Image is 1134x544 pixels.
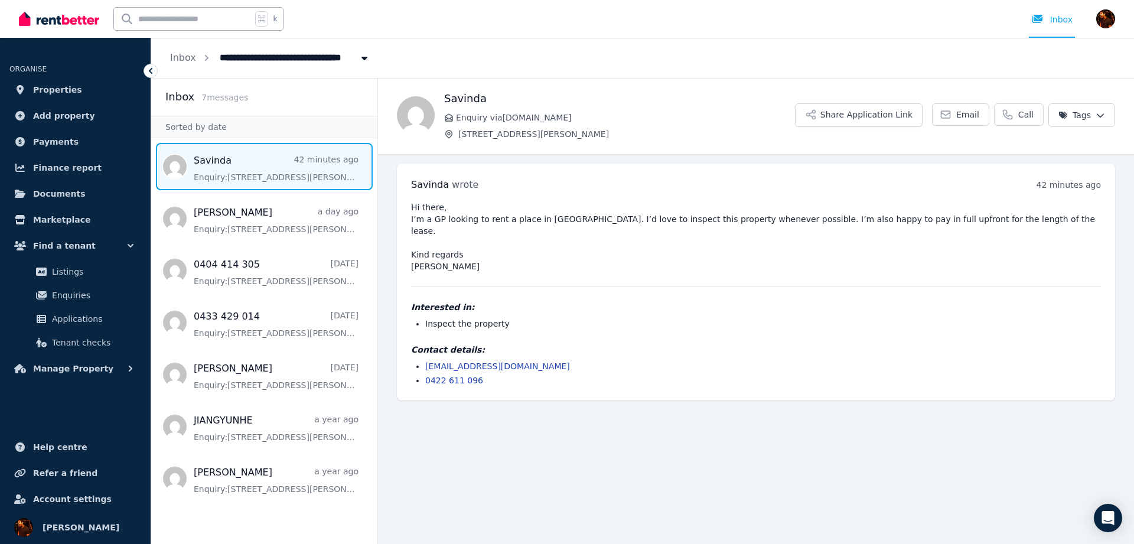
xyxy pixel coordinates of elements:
[33,213,90,227] span: Marketplace
[425,361,570,371] a: [EMAIL_ADDRESS][DOMAIN_NAME]
[9,65,47,73] span: ORGANISE
[33,161,102,175] span: Finance report
[9,234,141,258] button: Find a tenant
[458,128,795,140] span: [STREET_ADDRESS][PERSON_NAME]
[1048,103,1115,127] button: Tags
[52,312,132,326] span: Applications
[994,103,1044,126] a: Call
[52,288,132,302] span: Enquiries
[194,413,359,443] a: JIANGYUNHEa year agoEnquiry:[STREET_ADDRESS][PERSON_NAME].
[411,344,1101,356] h4: Contact details:
[43,520,119,535] span: [PERSON_NAME]
[1031,14,1073,25] div: Inbox
[33,109,95,123] span: Add property
[19,10,99,28] img: RentBetter
[425,318,1101,330] li: Inspect the property
[151,38,389,78] nav: Breadcrumb
[425,376,483,385] a: 0422 611 096
[444,90,795,107] h1: Savinda
[52,265,132,279] span: Listings
[151,116,377,138] div: Sorted by date
[1096,9,1115,28] img: Sergio Lourenco da Silva
[33,440,87,454] span: Help centre
[194,465,359,495] a: [PERSON_NAME]a year agoEnquiry:[STREET_ADDRESS][PERSON_NAME].
[201,93,248,102] span: 7 message s
[411,179,449,190] span: Savinda
[1037,180,1101,190] time: 42 minutes ago
[194,310,359,339] a: 0433 429 014[DATE]Enquiry:[STREET_ADDRESS][PERSON_NAME].
[397,96,435,134] img: Savinda
[33,135,79,149] span: Payments
[411,201,1101,272] pre: Hi there, I’m a GP looking to rent a place in [GEOGRAPHIC_DATA]. I’d love to inspect this propert...
[194,154,359,183] a: Savinda42 minutes agoEnquiry:[STREET_ADDRESS][PERSON_NAME].
[9,357,141,380] button: Manage Property
[194,361,359,391] a: [PERSON_NAME][DATE]Enquiry:[STREET_ADDRESS][PERSON_NAME].
[151,138,377,507] nav: Message list
[14,284,136,307] a: Enquiries
[14,307,136,331] a: Applications
[33,239,96,253] span: Find a tenant
[194,206,359,235] a: [PERSON_NAME]a day agoEnquiry:[STREET_ADDRESS][PERSON_NAME].
[33,187,86,201] span: Documents
[1018,109,1034,120] span: Call
[9,130,141,154] a: Payments
[52,335,132,350] span: Tenant checks
[194,258,359,287] a: 0404 414 305[DATE]Enquiry:[STREET_ADDRESS][PERSON_NAME].
[33,466,97,480] span: Refer a friend
[33,361,113,376] span: Manage Property
[9,78,141,102] a: Properties
[9,435,141,459] a: Help centre
[165,89,194,105] h2: Inbox
[9,487,141,511] a: Account settings
[1094,504,1122,532] div: Open Intercom Messenger
[452,179,478,190] span: wrote
[14,518,33,537] img: Sergio Lourenco da Silva
[1058,109,1091,121] span: Tags
[411,301,1101,313] h4: Interested in:
[456,112,795,123] span: Enquiry via [DOMAIN_NAME]
[14,331,136,354] a: Tenant checks
[33,492,112,506] span: Account settings
[932,103,989,126] a: Email
[9,208,141,232] a: Marketplace
[33,83,82,97] span: Properties
[14,260,136,284] a: Listings
[795,103,923,127] button: Share Application Link
[9,156,141,180] a: Finance report
[9,104,141,128] a: Add property
[170,52,196,63] a: Inbox
[9,461,141,485] a: Refer a friend
[273,14,277,24] span: k
[956,109,979,120] span: Email
[9,182,141,206] a: Documents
